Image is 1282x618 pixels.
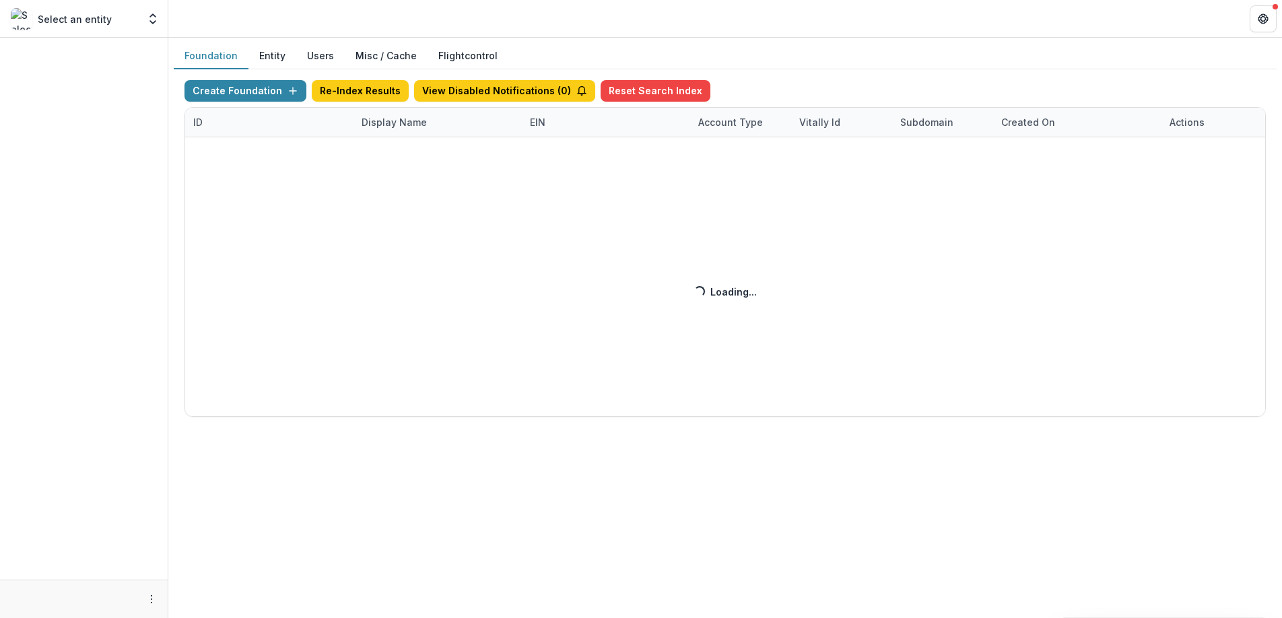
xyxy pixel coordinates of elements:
img: Select an entity [11,8,32,30]
button: Misc / Cache [345,43,428,69]
button: Foundation [174,43,248,69]
button: Get Help [1250,5,1277,32]
button: Entity [248,43,296,69]
button: Open entity switcher [143,5,162,32]
button: More [143,591,160,607]
a: Flightcontrol [438,48,498,63]
p: Select an entity [38,12,112,26]
button: Users [296,43,345,69]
